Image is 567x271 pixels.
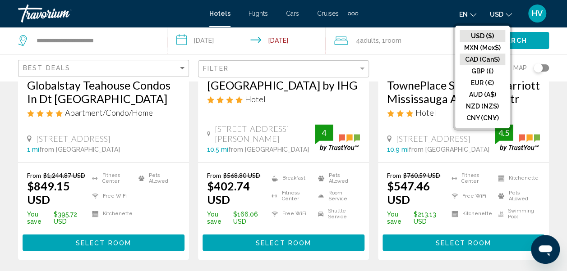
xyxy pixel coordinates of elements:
[313,172,360,185] li: Pets Allowed
[27,146,39,153] span: 1 mi
[527,64,549,72] button: Toggle map
[387,146,409,153] span: 10.9 mi
[27,78,180,105] a: Globalstay Teahouse Condos In Dt [GEOGRAPHIC_DATA]
[387,179,430,206] ins: $547.46 USD
[348,6,358,21] button: Extra navigation items
[23,64,70,72] span: Best Deals
[387,108,540,117] div: 3 star Hotel
[207,211,230,225] span: You save
[490,11,503,18] span: USD
[23,236,184,246] a: Select Room
[447,207,493,221] li: Kitchenette
[513,62,527,74] span: Map
[415,108,436,117] span: Hotel
[313,207,360,221] li: Shuttle Service
[315,127,333,138] div: 4
[267,172,313,185] li: Breakfast
[167,27,326,54] button: Check-in date: Oct 9, 2025 Check-out date: Oct 12, 2025
[317,10,339,17] a: Cruises
[27,108,180,117] div: 4 star Apartment
[207,94,360,104] div: 4 star Hotel
[209,10,230,17] a: Hotels
[88,172,134,185] li: Fitness Center
[447,189,493,203] li: Free WiFi
[134,172,180,185] li: Pets Allowed
[460,77,505,89] button: EUR (€)
[286,10,299,17] a: Cars
[403,172,440,179] del: $760.59 USD
[460,30,505,42] button: USD ($)
[460,100,505,112] button: NZD (NZ$)
[460,54,505,65] button: CAD (Can$)
[215,124,315,144] span: [STREET_ADDRESS][PERSON_NAME]
[76,239,131,246] span: Select Room
[228,146,309,153] span: from [GEOGRAPHIC_DATA]
[490,8,512,21] button: Change currency
[207,146,228,153] span: 10.5 mi
[207,78,360,92] a: [GEOGRAPHIC_DATA] by IHG
[256,239,311,246] span: Select Room
[493,189,540,203] li: Pets Allowed
[379,34,401,47] span: , 1
[493,172,540,185] li: Kitchenette
[383,236,544,246] a: Select Room
[387,78,540,105] a: TownePlace Suites by Marriott Mississauga Arpt Corp Ctr
[460,42,505,54] button: MXN (Mex$)
[493,207,540,221] li: Swimming Pool
[360,37,379,44] span: Adults
[495,127,513,138] div: 4.5
[387,211,411,225] span: You save
[203,234,364,251] button: Select Room
[88,189,134,203] li: Free WiFi
[526,4,549,23] button: User Menu
[207,172,221,179] span: From
[65,108,153,117] span: Apartment/Condo/Home
[39,146,120,153] span: from [GEOGRAPHIC_DATA]
[447,172,493,185] li: Fitness Center
[356,34,379,47] span: 4
[387,172,401,179] span: From
[23,234,184,251] button: Select Room
[223,172,260,179] del: $568.80 USD
[267,207,313,221] li: Free WiFi
[27,211,88,225] p: $395.72 USD
[27,179,70,206] ins: $849.15 USD
[315,124,360,151] img: trustyou-badge.svg
[495,124,540,151] img: trustyou-badge.svg
[396,134,470,144] span: [STREET_ADDRESS]
[88,207,134,221] li: Kitchenette
[207,179,250,206] ins: $402.74 USD
[267,189,313,203] li: Fitness Center
[43,172,85,179] del: $1,244.87 USD
[198,60,369,78] button: Filter
[36,134,111,144] span: [STREET_ADDRESS]
[27,172,41,179] span: From
[23,65,186,72] mat-select: Sort by
[460,112,505,124] button: CNY (CN¥)
[459,8,476,21] button: Change language
[18,5,200,23] a: Travorium
[531,235,560,264] iframe: Button to launch messaging window
[532,9,543,18] span: HV
[249,10,268,17] a: Flights
[245,94,266,104] span: Hotel
[203,236,364,246] a: Select Room
[409,146,489,153] span: from [GEOGRAPHIC_DATA]
[325,27,475,54] button: Travelers: 4 adults, 0 children
[436,239,491,246] span: Select Room
[313,189,360,203] li: Room Service
[459,11,468,18] span: en
[27,211,51,225] span: You save
[460,89,505,100] button: AUD (A$)
[203,65,229,72] span: Filter
[383,234,544,251] button: Select Room
[385,37,401,44] span: Room
[207,211,267,225] p: $166.06 USD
